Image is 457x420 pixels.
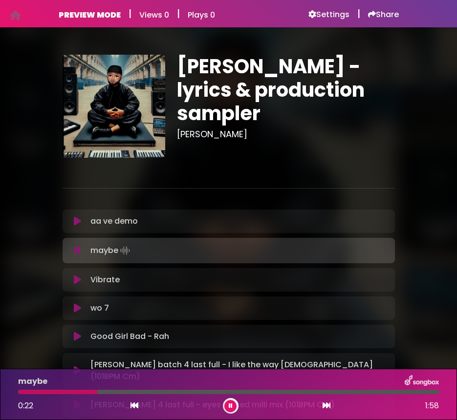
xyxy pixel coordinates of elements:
p: maybe [18,376,47,387]
img: songbox-logo-white.png [405,375,439,388]
p: aa ve demo [90,215,138,227]
h5: | [177,8,180,20]
p: maybe [90,244,132,257]
p: Vibrate [90,274,120,286]
p: [PERSON_NAME] batch 4 last full - I like the way [DEMOGRAPHIC_DATA] (101BPM Cm) [90,359,389,382]
h6: PREVIEW MODE [59,10,121,20]
a: Settings [308,10,349,20]
h6: Views 0 [139,10,169,20]
h5: | [129,8,131,20]
h3: [PERSON_NAME] [177,129,394,140]
span: 1:58 [425,400,439,412]
span: 0:22 [18,400,33,411]
a: Share [368,10,399,20]
h5: | [357,8,360,20]
img: eH1wlhrjTzCZHtPldvEQ [63,55,166,158]
p: Good Girl Bad - Rah [90,331,169,342]
h1: [PERSON_NAME] - lyrics & production sampler [177,55,394,125]
h6: Plays 0 [188,10,215,20]
p: wo 7 [90,302,109,314]
img: waveform4.gif [118,244,132,257]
